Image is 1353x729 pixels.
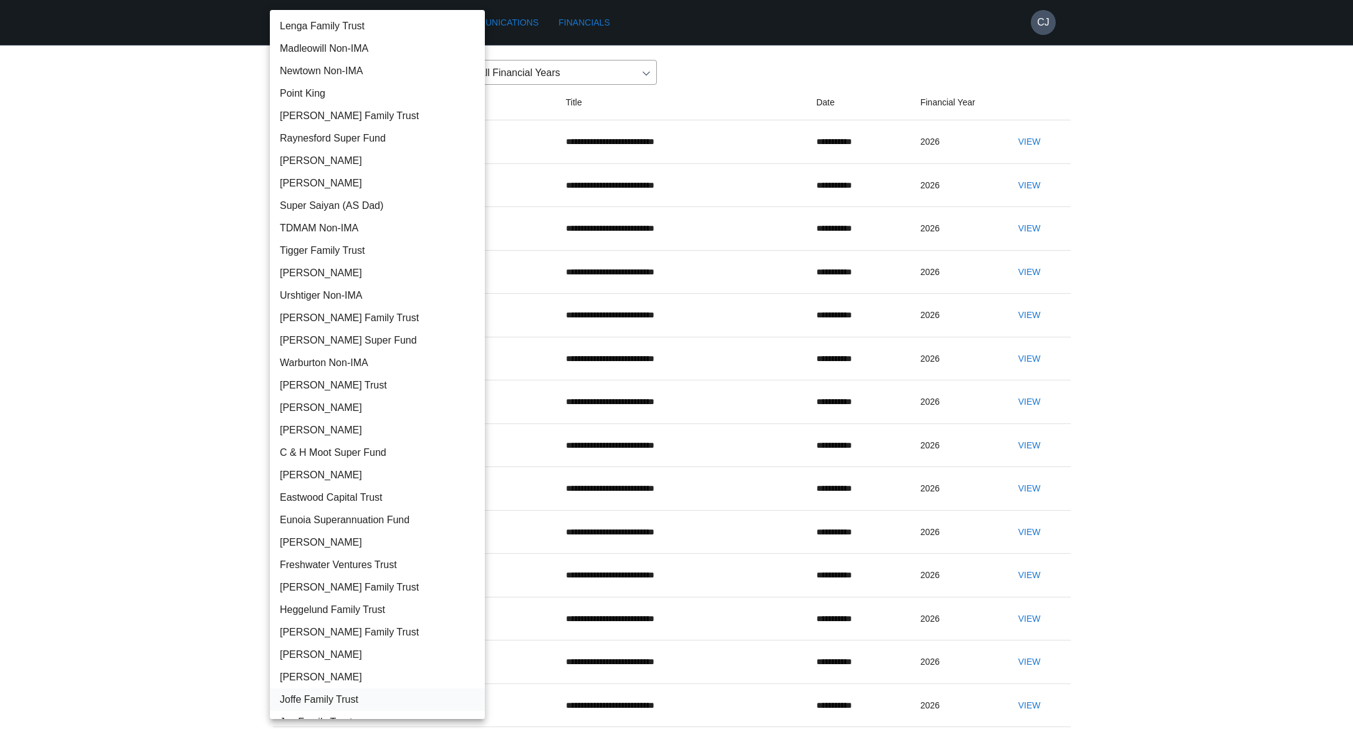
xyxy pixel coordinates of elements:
[280,19,475,34] span: Lenga Family Trust
[280,468,475,483] span: [PERSON_NAME]
[280,86,475,101] span: Point King
[280,64,475,79] span: Newtown Non-IMA
[280,266,475,281] span: [PERSON_NAME]
[280,647,475,662] span: [PERSON_NAME]
[280,176,475,191] span: [PERSON_NAME]
[280,670,475,685] span: [PERSON_NAME]
[280,41,475,56] span: Madleowill Non-IMA
[280,558,475,572] span: Freshwater Ventures Trust
[280,355,475,370] span: Warburton Non-IMA
[280,198,475,213] span: Super Saiyan (AS Dad)
[280,692,475,707] span: Joffe Family Trust
[280,333,475,348] span: [PERSON_NAME] Super Fund
[280,445,475,460] span: C & H Moot Super Fund
[280,513,475,528] span: Eunoia Superannuation Fund
[280,423,475,438] span: [PERSON_NAME]
[280,131,475,146] span: Raynesford Super Fund
[280,580,475,595] span: [PERSON_NAME] Family Trust
[280,625,475,640] span: [PERSON_NAME] Family Trust
[280,535,475,550] span: [PERSON_NAME]
[280,153,475,168] span: [PERSON_NAME]
[280,221,475,236] span: TDMAM Non-IMA
[280,378,475,393] span: [PERSON_NAME] Trust
[280,602,475,617] span: Heggelund Family Trust
[280,109,475,123] span: [PERSON_NAME] Family Trust
[280,490,475,505] span: Eastwood Capital Trust
[280,243,475,258] span: Tigger Family Trust
[280,311,475,326] span: [PERSON_NAME] Family Trust
[280,288,475,303] span: Urshtiger Non-IMA
[280,400,475,415] span: [PERSON_NAME]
